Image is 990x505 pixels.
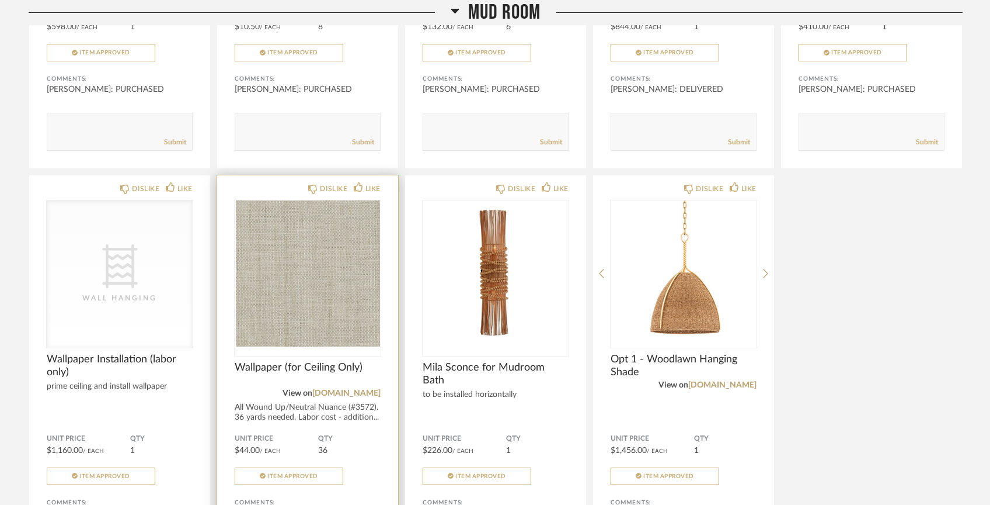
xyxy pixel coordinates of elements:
div: DISLIKE [132,183,159,195]
span: / Each [83,448,104,454]
span: 1 [506,447,511,455]
span: Opt 1 - Woodlawn Hanging Shade [611,353,757,379]
span: $598.00 [47,23,76,31]
div: [PERSON_NAME]: DELIVERED [611,84,757,95]
button: Item Approved [423,468,531,485]
span: / Each [76,25,97,30]
div: Comments: [235,73,381,85]
span: Unit Price [611,434,694,444]
span: Item Approved [643,50,694,56]
button: Item Approved [47,468,155,485]
span: $226.00 [423,447,452,455]
div: [PERSON_NAME]: PURCHASED [423,84,569,95]
div: Comments: [611,73,757,85]
div: LIKE [741,183,757,195]
div: [PERSON_NAME]: PURCHASED [799,84,944,95]
span: QTY [694,434,757,444]
a: [DOMAIN_NAME] [312,389,381,397]
span: Item Approved [831,50,882,56]
span: Item Approved [455,473,506,479]
span: Item Approved [455,50,506,56]
span: 1 [882,23,887,31]
img: undefined [423,200,569,347]
img: undefined [235,200,381,347]
span: $844.00 [611,23,640,31]
div: [PERSON_NAME]: PURCHASED [47,84,193,95]
span: 36 [318,447,327,455]
span: $132.00 [423,23,452,31]
div: LIKE [365,183,381,195]
button: Item Approved [799,44,907,61]
span: QTY [130,434,193,444]
span: View on [658,381,688,389]
span: Item Approved [79,473,130,479]
div: LIKE [553,183,569,195]
span: $410.00 [799,23,828,31]
button: Item Approved [611,44,719,61]
div: prime ceiling and install wallpaper [47,382,193,392]
button: Item Approved [611,468,719,485]
span: 1 [694,447,699,455]
a: Submit [164,137,186,147]
span: Item Approved [79,50,130,56]
span: QTY [506,434,569,444]
span: $1,456.00 [611,447,647,455]
div: Comments: [799,73,944,85]
div: Comments: [47,73,193,85]
span: / Each [452,448,473,454]
span: / Each [640,25,661,30]
span: $10.50 [235,23,260,31]
span: 1 [694,23,699,31]
button: Item Approved [235,44,343,61]
span: Mila Sconce for Mudroom Bath [423,361,569,387]
span: QTY [318,434,381,444]
a: Submit [540,137,562,147]
span: / Each [452,25,473,30]
div: to be installed horizontally [423,390,569,400]
span: $1,160.00 [47,447,83,455]
span: 1 [130,23,135,31]
a: [DOMAIN_NAME] [688,381,757,389]
span: Item Approved [267,50,318,56]
span: Wallpaper Installation (labor only) [47,353,193,379]
span: View on [283,389,312,397]
div: Comments: [423,73,569,85]
div: Wall Hanging [61,292,178,304]
button: Item Approved [235,468,343,485]
span: / Each [647,448,668,454]
div: LIKE [177,183,193,195]
span: / Each [260,448,281,454]
div: DISLIKE [508,183,535,195]
span: 8 [318,23,323,31]
span: 1 [130,447,135,455]
span: / Each [828,25,849,30]
div: 0 [235,200,381,347]
img: undefined [611,200,757,347]
div: [PERSON_NAME]: PURCHASED [235,84,381,95]
span: Unit Price [47,434,130,444]
div: DISLIKE [320,183,347,195]
button: Item Approved [47,44,155,61]
button: Item Approved [423,44,531,61]
span: Unit Price [423,434,506,444]
span: $44.00 [235,447,260,455]
a: Submit [728,137,750,147]
a: Submit [916,137,938,147]
div: DISLIKE [696,183,723,195]
span: Unit Price [235,434,318,444]
div: 0 [423,200,569,347]
span: Wallpaper (for Ceiling Only) [235,361,381,374]
div: All Wound Up/Neutral Nuance (#3572). 36 yards needed. Labor cost - addition... [235,403,381,423]
span: 6 [506,23,511,31]
a: Submit [352,137,374,147]
span: Item Approved [267,473,318,479]
span: Item Approved [643,473,694,479]
span: / Each [260,25,281,30]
